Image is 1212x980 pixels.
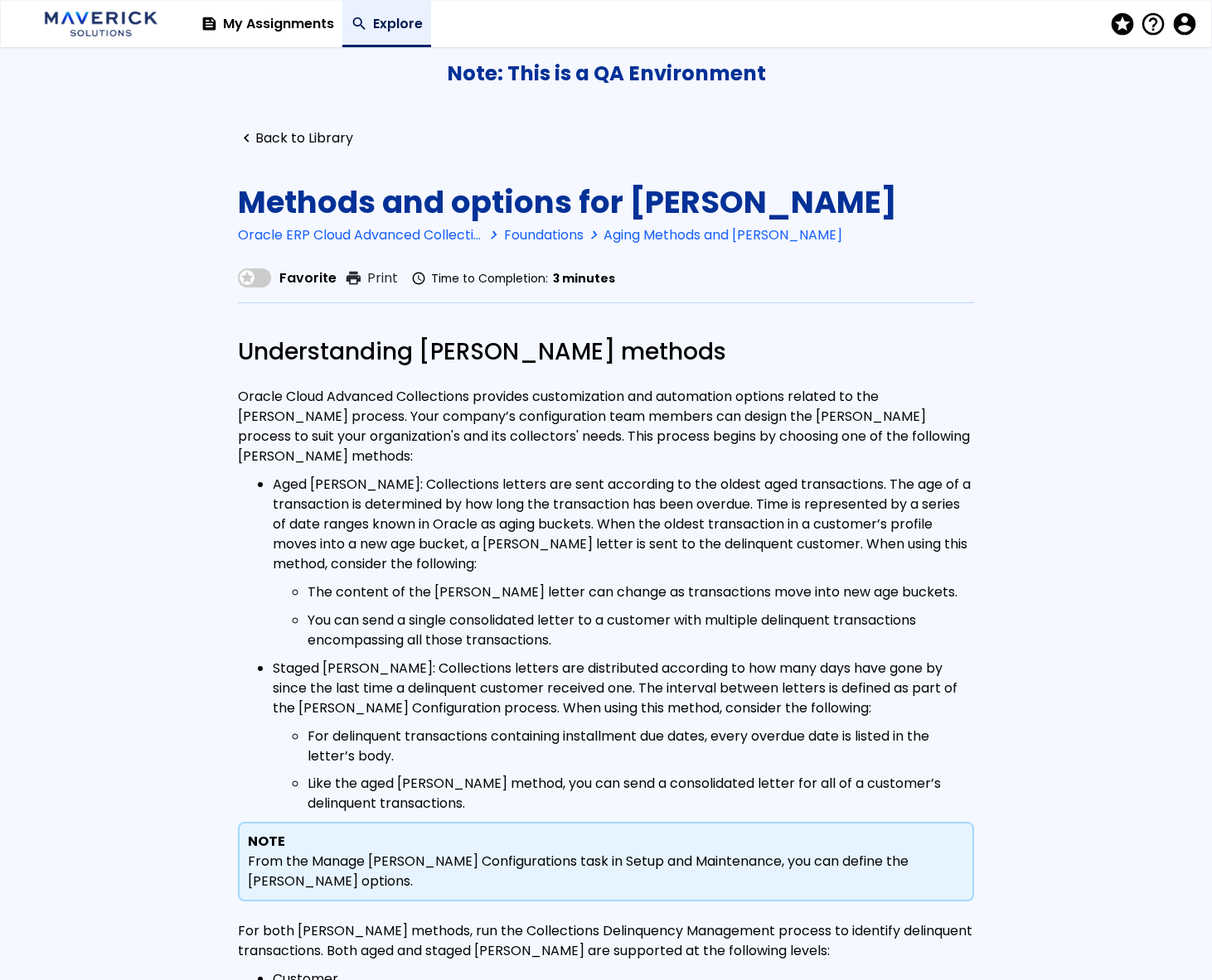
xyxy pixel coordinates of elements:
div: Oracle Cloud Advanced Collections provides customization and automation options related to the [P... [238,387,974,466]
li: Like the aged [PERSON_NAME] method, you can send a consolidated letter for all of a customer’s de... [308,774,975,813]
h1: Understanding [PERSON_NAME] methods [238,338,974,366]
a: Oracle ERP Cloud Advanced Collections Corechevron_right [238,228,504,244]
span: chevron_right [584,228,604,244]
img: Logo [39,6,163,42]
li: You can send a single consolidated letter to a customer with multiple delinquent transactions enc... [308,611,975,650]
span: account [1171,12,1195,36]
button: Account [1171,12,1195,36]
span: help [1140,12,1163,36]
span: navigate_before [238,131,255,147]
button: Help [1140,12,1171,36]
nav: Navigation Links [192,1,1203,47]
span: Time to Completion: [431,272,548,285]
button: printPrint [345,271,398,287]
span: schedule [411,272,426,285]
span: stars [1109,12,1132,36]
a: Aging Methods and [PERSON_NAME] [604,228,842,244]
a: navigate_beforeBack to Library [238,131,353,147]
h3: Note: This is a QA Environment [1,62,1211,85]
span: Favorite [279,268,337,287]
button: stars [1109,7,1141,41]
span: search [351,17,368,32]
div: For both [PERSON_NAME] methods, run the Collections Delinquency Management process to identify de... [238,901,974,961]
a: Explore [342,1,431,47]
li: Staged [PERSON_NAME]: Collections letters are distributed according to how many days have gone by... [273,659,975,814]
div: Foundations [504,228,584,243]
span: NOTE [248,832,965,852]
span: print [345,271,362,287]
note-default: From the Manage [PERSON_NAME] Configurations task in Setup and Maintenance, you can define the [P... [238,822,974,901]
span: 3 minutes [553,272,615,285]
span: feed [201,17,218,32]
li: Aged [PERSON_NAME]: Collections letters are sent according to the oldest aged transactions. The a... [273,475,975,650]
div: Aging Methods and [PERSON_NAME] [604,228,842,243]
li: The content of the [PERSON_NAME] letter can change as transactions move into new age buckets. [308,582,975,602]
h1: Methods and options for [PERSON_NAME] [238,185,974,220]
span: chevron_right [483,228,504,244]
a: My Assignments [192,1,342,47]
span: Print [367,271,398,286]
a: Foundationschevron_right [504,228,604,244]
li: For delinquent transactions containing installment due dates, every overdue date is listed in the... [308,727,975,766]
div: Oracle ERP Cloud Advanced Collections Core [238,228,483,243]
